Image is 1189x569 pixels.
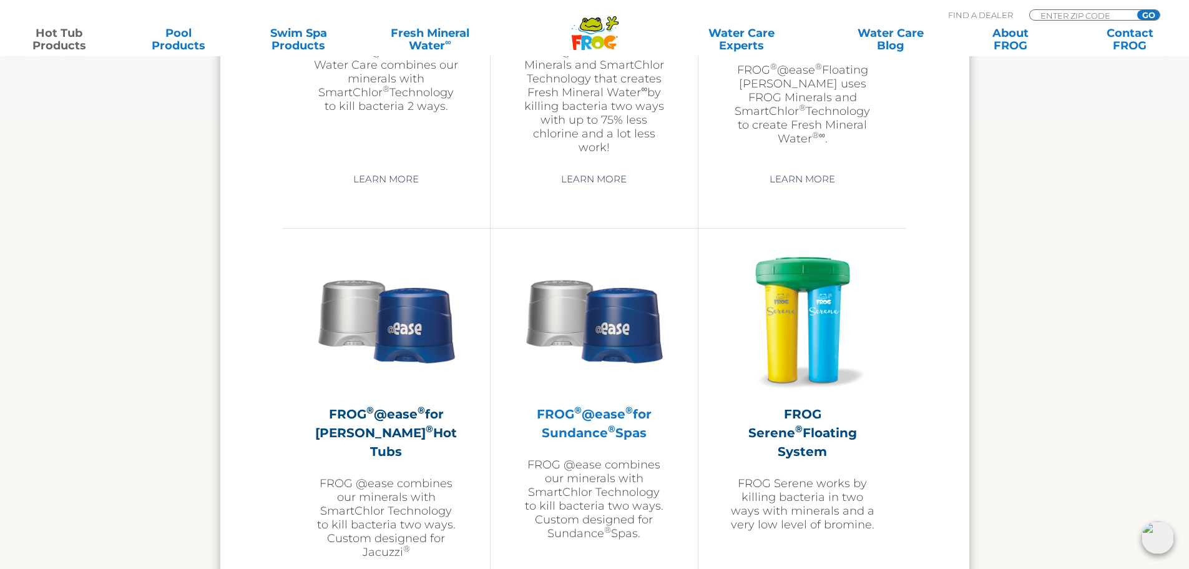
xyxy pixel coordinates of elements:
[666,27,817,52] a: Water CareExperts
[730,63,875,146] p: FROG @ease Floating [PERSON_NAME] uses FROG Minerals and SmartChlor Technology to create Fresh Mi...
[445,37,451,47] sup: ∞
[132,27,225,52] a: PoolProducts
[547,168,641,190] a: Learn More
[314,247,459,392] img: Sundance-cartridges-2-300x300.png
[948,9,1013,21] p: Find A Dealer
[608,423,615,435] sup: ®
[641,84,647,94] sup: ∞
[403,543,410,553] sup: ®
[730,247,875,392] img: hot-tub-product-serene-floater-300x300.png
[770,61,777,71] sup: ®
[730,405,875,461] h2: FROG Serene Floating System
[799,102,806,112] sup: ®
[604,525,611,535] sup: ®
[1142,522,1174,554] img: openIcon
[574,404,582,416] sup: ®
[625,404,633,416] sup: ®
[1137,10,1160,20] input: GO
[522,458,667,540] p: FROG @ease combines our minerals with SmartChlor Technology to kill bacteria two ways. Custom des...
[795,423,803,435] sup: ®
[522,405,667,442] h2: FROG @ease for Sundance Spas
[815,61,822,71] sup: ®
[844,27,937,52] a: Water CareBlog
[1039,10,1123,21] input: Zip Code Form
[522,247,667,392] img: Sundance-cartridges-2-300x300.png
[314,405,459,461] h2: FROG @ease for [PERSON_NAME] Hot Tubs
[314,477,459,559] p: FROG @ease combines our minerals with SmartChlor Technology to kill bacteria two ways. Custom des...
[339,168,433,190] a: Learn More
[755,168,849,190] a: Learn More
[522,44,667,154] p: FROG @ease uses FROG Minerals and SmartChlor Technology that creates Fresh Mineral Water by killi...
[819,130,825,140] sup: ∞
[418,404,425,416] sup: ®
[426,423,433,435] sup: ®
[812,130,819,140] sup: ®
[252,27,345,52] a: Swim SpaProducts
[383,84,389,94] sup: ®
[12,27,105,52] a: Hot TubProducts
[371,27,488,52] a: Fresh MineralWater∞
[730,477,875,532] p: FROG Serene works by killing bacteria in two ways with minerals and a very low level of bromine.
[314,44,459,113] p: FROG @ease 2-in-1 Water Care combines our minerals with SmartChlor Technology to kill bacteria 2 ...
[1084,27,1177,52] a: ContactFROG
[366,404,374,416] sup: ®
[964,27,1057,52] a: AboutFROG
